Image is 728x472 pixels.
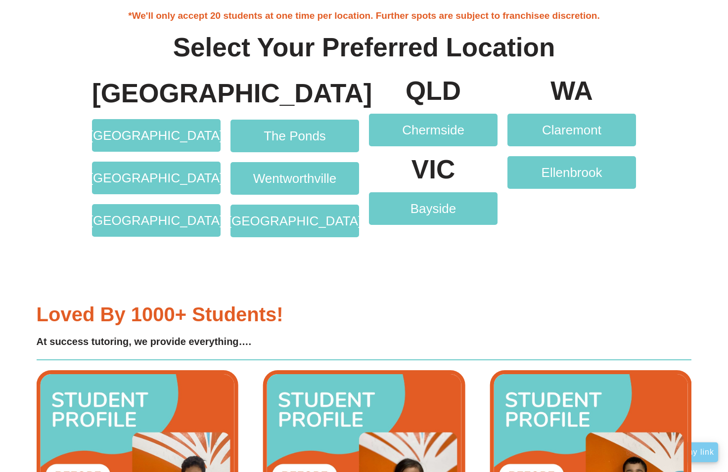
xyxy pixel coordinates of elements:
p: QLD [369,78,498,104]
a: Wentworthville [230,162,359,195]
a: [GEOGRAPHIC_DATA] [92,119,221,152]
h4: At success tutoring, we provide everything…. [37,334,357,349]
span: Chermside [402,124,464,136]
span: [GEOGRAPHIC_DATA] [90,129,224,142]
a: Claremont [507,114,636,146]
p: WA [507,78,636,104]
a: Bayside [369,192,498,225]
p: VIC [369,156,498,182]
a: Ellenbrook [507,156,636,189]
a: [GEOGRAPHIC_DATA] [230,205,359,237]
h3: Loved by 1000+ students! [37,304,357,324]
h4: [GEOGRAPHIC_DATA] [92,78,221,109]
a: [GEOGRAPHIC_DATA] [92,162,221,194]
span: [GEOGRAPHIC_DATA] [90,172,224,184]
h4: *We'll only accept 20 students at one time per location. Further spots are subject to franchisee ... [82,10,646,22]
span: [GEOGRAPHIC_DATA] [228,215,362,227]
span: Claremont [542,124,601,136]
span: Ellenbrook [542,166,602,179]
a: The Ponds [230,120,359,152]
a: Chermside [369,114,498,146]
iframe: Chat Widget [563,360,728,472]
span: Bayside [410,202,456,215]
span: Wentworthville [253,172,337,185]
span: The Ponds [264,129,326,142]
a: [GEOGRAPHIC_DATA] [92,204,221,237]
b: Select Your Preferred Location [173,33,555,62]
span: [GEOGRAPHIC_DATA] [90,214,224,227]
